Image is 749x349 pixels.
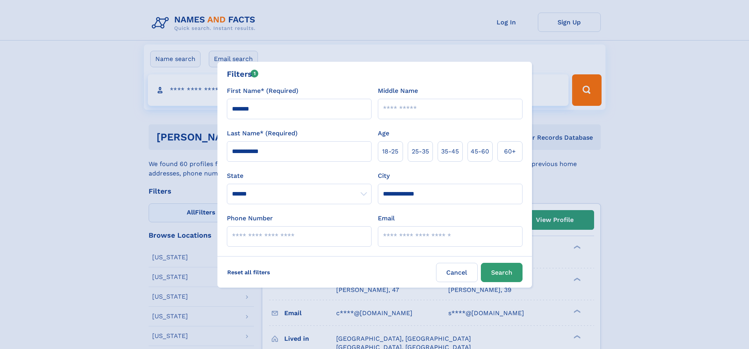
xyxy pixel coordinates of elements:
[382,147,398,156] span: 18‑25
[227,214,273,223] label: Phone Number
[222,263,275,282] label: Reset all filters
[441,147,459,156] span: 35‑45
[227,68,259,80] div: Filters
[378,214,395,223] label: Email
[436,263,478,282] label: Cancel
[227,171,372,181] label: State
[378,86,418,96] label: Middle Name
[412,147,429,156] span: 25‑35
[504,147,516,156] span: 60+
[378,171,390,181] label: City
[227,129,298,138] label: Last Name* (Required)
[481,263,523,282] button: Search
[378,129,389,138] label: Age
[227,86,298,96] label: First Name* (Required)
[471,147,489,156] span: 45‑60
